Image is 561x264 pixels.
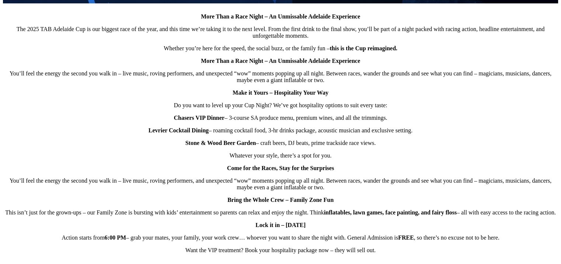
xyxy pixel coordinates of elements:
[3,152,558,159] p: Whatever your style, there’s a spot for you.
[3,26,558,39] p: The 2025 TAB Adelaide Cup is our biggest race of the year, and this time we’re taking it to the n...
[149,127,209,133] strong: Levrier Cocktail Dining
[201,58,360,64] strong: More Than a Race Night – An Unmissable Adelaide Experience
[3,70,558,84] p: You’ll feel the energy the second you walk in – live music, roving performers, and unexpected “wo...
[3,234,558,241] p: Action starts from – grab your mates, your family, your work crew… whoever you want to share the ...
[3,247,558,254] p: Want the VIP treatment? Book your hospitality package now – they will sell out.
[227,165,334,171] strong: Come for the Races, Stay for the Surprises
[185,140,256,146] strong: Stone & Wood Beer Garden
[398,234,414,241] strong: FREE
[3,45,558,52] p: Whether you’re here for the speed, the social buzz, or the family fun –
[324,209,457,216] strong: inflatables, lawn games, face painting, and fairy floss
[233,89,329,96] strong: Make it Yours – Hospitality Your Way
[3,177,558,191] p: You’ll feel the energy the second you walk in – live music, roving performers, and unexpected “wo...
[3,209,558,216] p: This isn’t just for the grown-ups – our Family Zone is bursting with kids’ entertainment so paren...
[174,115,225,121] strong: Chasers VIP Dinner
[3,127,558,134] p: – roaming cocktail food, 3-hr drinks package, acoustic musician and exclusive setting.
[330,45,397,51] strong: this is the Cup reimagined.
[105,234,108,241] strong: 6
[108,234,126,241] strong: :00 PM
[3,115,558,121] p: – 3-course SA produce menu, premium wines, and all the trimmings.
[3,140,558,146] p: – craft beers, DJ beats, prime trackside race views.
[256,222,306,228] strong: Lock it in – [DATE]
[228,197,334,203] strong: Bring the Whole Crew – Family Zone Fun
[201,13,360,20] strong: More Than a Race Night – An Unmissable Adelaide Experience
[3,102,558,109] p: Do you want to level up your Cup Night? We’ve got hospitality options to suit every taste:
